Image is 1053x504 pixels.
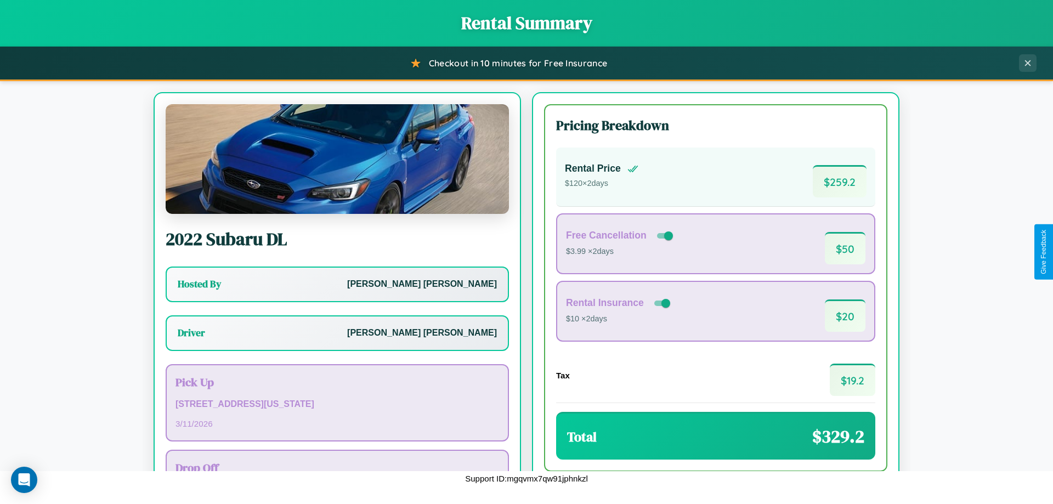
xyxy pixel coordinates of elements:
[556,371,570,380] h4: Tax
[166,227,509,251] h2: 2022 Subaru DL
[813,165,867,197] span: $ 259.2
[11,467,37,493] div: Open Intercom Messenger
[565,163,621,174] h4: Rental Price
[566,312,672,326] p: $10 × 2 days
[175,416,499,431] p: 3 / 11 / 2026
[166,104,509,214] img: Subaru DL
[1040,230,1048,274] div: Give Feedback
[11,11,1042,35] h1: Rental Summary
[567,428,597,446] h3: Total
[347,325,497,341] p: [PERSON_NAME] [PERSON_NAME]
[175,397,499,412] p: [STREET_ADDRESS][US_STATE]
[178,278,221,291] h3: Hosted By
[347,276,497,292] p: [PERSON_NAME] [PERSON_NAME]
[429,58,607,69] span: Checkout in 10 minutes for Free Insurance
[175,460,499,475] h3: Drop Off
[175,374,499,390] h3: Pick Up
[566,230,647,241] h4: Free Cancellation
[825,299,865,332] span: $ 20
[565,177,638,191] p: $ 120 × 2 days
[465,471,587,486] p: Support ID: mgqvmx7qw91jphnkzl
[825,232,865,264] span: $ 50
[178,326,205,339] h3: Driver
[566,245,675,259] p: $3.99 × 2 days
[556,116,875,134] h3: Pricing Breakdown
[830,364,875,396] span: $ 19.2
[566,297,644,309] h4: Rental Insurance
[812,424,864,449] span: $ 329.2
